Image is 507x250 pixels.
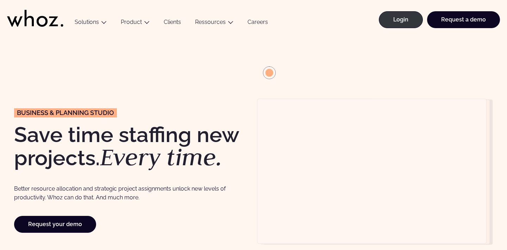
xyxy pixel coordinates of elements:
[17,110,114,116] span: Business & planning Studio
[100,141,222,172] em: Every time.
[14,216,96,233] a: Request your demo
[14,122,27,147] strong: S
[121,19,142,25] a: Product
[68,19,114,28] button: Solutions
[114,19,157,28] button: Product
[427,11,500,28] a: Request a demo
[379,11,423,28] a: Login
[157,19,188,28] a: Clients
[14,124,250,169] h1: ave time staffing new projects.
[195,19,226,25] a: Ressources
[188,19,240,28] button: Ressources
[14,184,226,202] p: Better resource allocation and strategic project assignments unlock new levels of productivity. W...
[240,19,275,28] a: Careers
